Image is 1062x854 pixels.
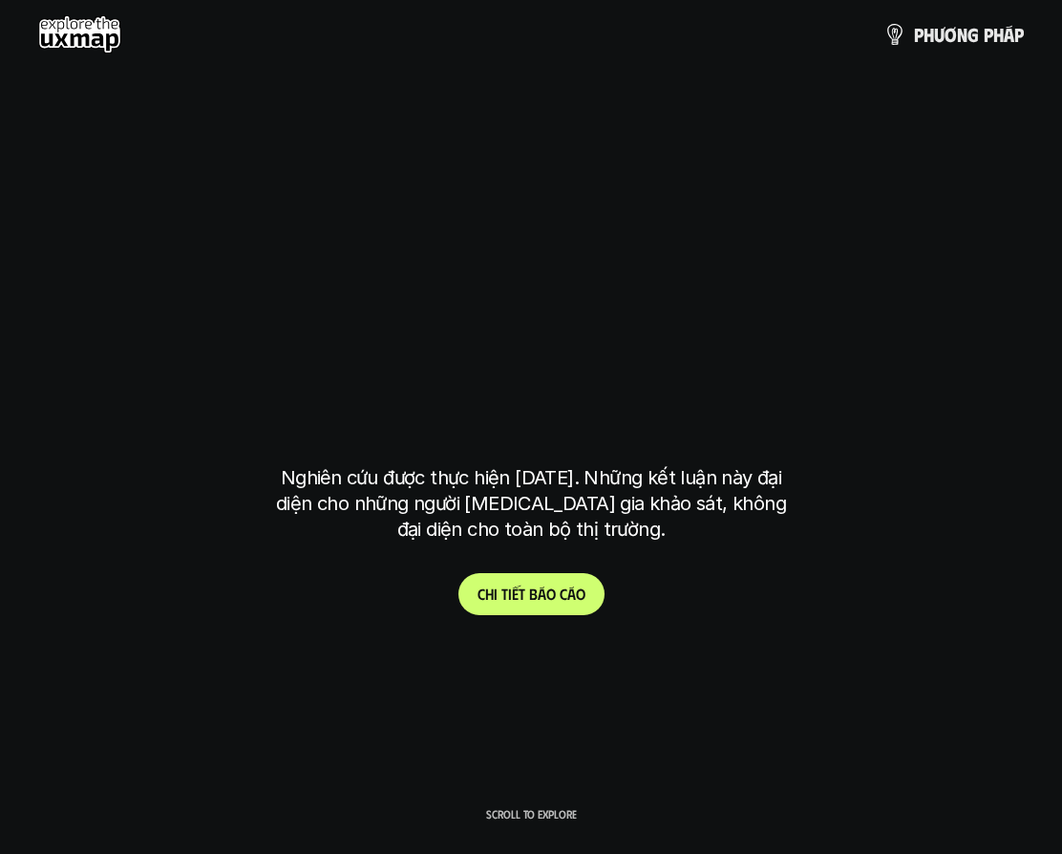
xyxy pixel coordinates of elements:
span: i [494,585,498,603]
span: i [508,585,512,603]
span: t [501,585,508,603]
span: ế [512,585,519,603]
p: Nghiên cứu được thực hiện [DATE]. Những kết luận này đại diện cho những người [MEDICAL_DATA] gia ... [268,465,794,543]
span: t [519,585,525,603]
span: o [576,585,585,603]
span: á [538,585,546,603]
h2: tại [GEOGRAPHIC_DATA] [300,374,761,429]
span: p [1014,24,1024,45]
a: phươngpháp [883,15,1024,53]
span: C [478,585,485,603]
p: Scroll to explore [486,807,577,821]
a: Chitiếtbáocáo [458,573,605,615]
span: o [546,585,556,603]
span: h [924,24,934,45]
span: h [993,24,1004,45]
span: ơ [945,24,957,45]
span: ư [934,24,945,45]
span: p [984,24,993,45]
span: p [914,24,924,45]
span: á [567,585,576,603]
span: c [560,585,567,603]
span: h [485,585,494,603]
span: n [957,24,967,45]
h6: Kết quả nghiên cứu [465,226,610,248]
span: g [967,24,979,45]
h2: phạm vi công việc của [295,263,766,317]
span: b [529,585,538,603]
span: á [1004,24,1014,45]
